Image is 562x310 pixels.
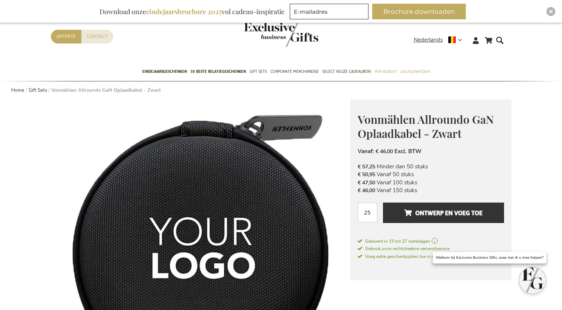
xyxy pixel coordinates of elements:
a: Geleverd in 15 tot 37 werkdagen [358,238,504,245]
span: Gift Sets [250,68,267,75]
span: Gelegenheden [400,68,429,75]
span: € 47,50 [358,179,375,186]
span: Ontwerp en voeg toe [404,207,483,219]
img: Close [549,9,553,14]
a: store logo [244,22,281,47]
a: Offerte [51,30,81,43]
span: Vanaf: [358,148,374,155]
a: Voeg extra geschenkopties toe in de winkelwagen [358,252,504,260]
span: Gebruik onze rechtstreekse verzendservice [358,246,449,252]
span: € 46,00 [358,187,375,194]
img: Exclusive Business gifts logo [244,22,318,47]
a: Contact [81,30,113,43]
form: marketing offers and promotions [290,4,371,22]
li: Minder dan 50 stuks [358,163,504,171]
span: Excl. BTW [394,148,422,155]
span: Select Keuze Cadeaubon [322,68,371,75]
span: Per Budget [374,68,397,75]
span: 50 beste relatiegeschenken [191,68,246,75]
span: Vonmählen Allroundo GaN Oplaadkabel - Zwart [358,112,494,141]
span: € 57,25 [358,163,375,170]
span: Nederlands [414,36,443,44]
input: Aantal [358,203,377,222]
div: Download onze vol cadeau-inspiratie [96,4,288,19]
span: Corporate Merchandise [270,68,319,75]
a: Gebruik onze rechtstreekse verzendservice [358,245,504,252]
div: Close [546,7,555,16]
button: Ontwerp en voeg toe [383,203,504,223]
strong: Vonmählen Allroundo GaN Oplaadkabel - Zwart [51,87,161,94]
li: Vanaf 100 stuks [358,179,504,187]
span: € 50,95 [358,171,375,178]
button: Brochure downloaden [372,4,466,19]
a: Home [11,87,24,94]
b: eindejaarsbrochure 2025 [146,7,222,16]
li: Vanaf 150 stuks [358,187,504,194]
span: € 46,00 [376,148,393,155]
div: Nederlands [414,36,467,44]
span: Eindejaarsgeschenken [142,68,187,75]
span: Voeg extra geschenkopties toe in de winkelwagen [358,254,464,259]
a: Gift Sets [29,87,47,94]
input: E-mailadres [290,4,368,19]
li: Vanaf 50 stuks [358,171,504,178]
